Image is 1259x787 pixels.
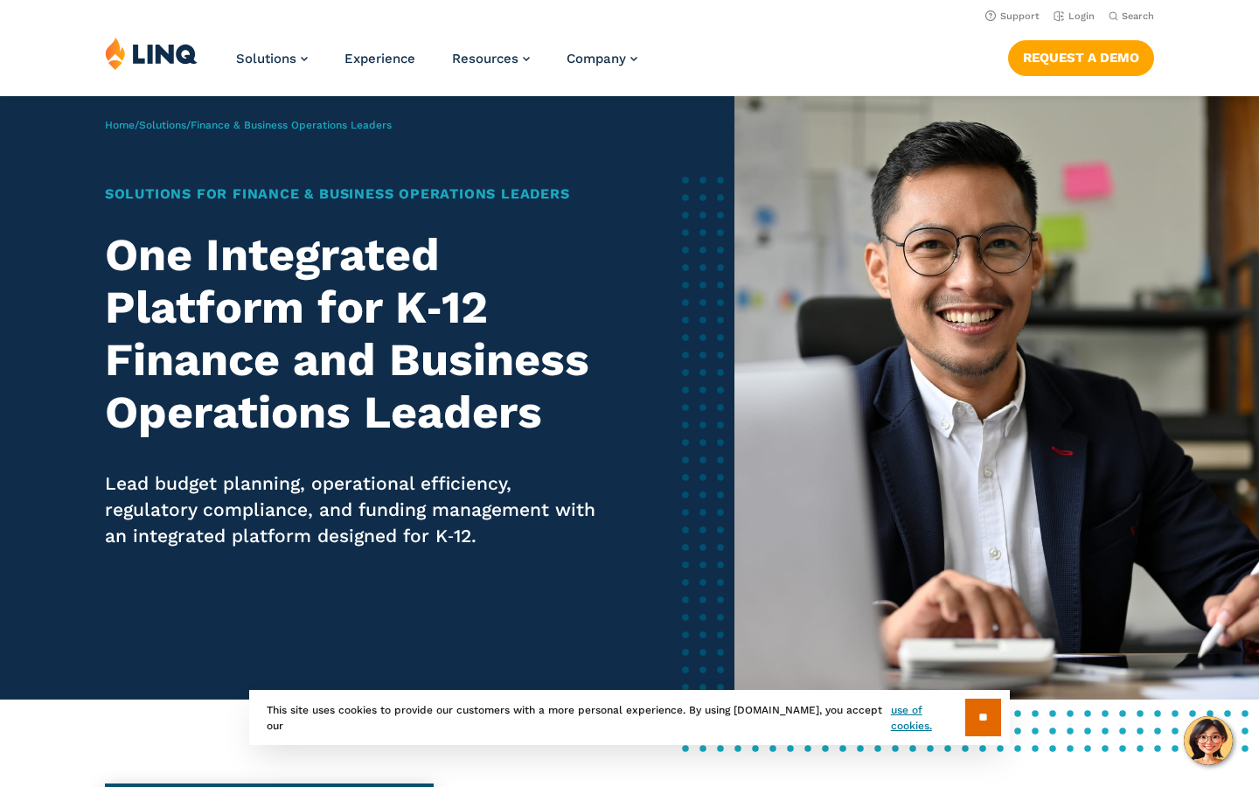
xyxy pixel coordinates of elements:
h1: Solutions for Finance & Business Operations Leaders [105,184,601,205]
nav: Primary Navigation [236,37,637,94]
nav: Button Navigation [1008,37,1154,75]
span: Company [567,51,626,66]
a: Company [567,51,637,66]
a: Experience [344,51,415,66]
button: Hello, have a question? Let’s chat. [1184,716,1233,765]
a: Solutions [139,119,186,131]
span: Solutions [236,51,296,66]
img: LINQ | K‑12 Software [105,37,198,70]
a: use of cookies. [891,702,965,734]
a: Resources [452,51,530,66]
a: Solutions [236,51,308,66]
img: Chief Financial Officer at his desk [734,96,1259,700]
span: / / [105,119,392,131]
a: Login [1054,10,1095,22]
button: Open Search Bar [1109,10,1154,23]
h2: One Integrated Platform for K‑12 Finance and Business Operations Leaders [105,229,601,438]
p: Lead budget planning, operational efficiency, regulatory compliance, and funding management with ... [105,470,601,549]
span: Finance & Business Operations Leaders [191,119,392,131]
a: Request a Demo [1008,40,1154,75]
div: This site uses cookies to provide our customers with a more personal experience. By using [DOMAIN... [249,690,1010,745]
span: Resources [452,51,518,66]
span: Search [1122,10,1154,22]
a: Home [105,119,135,131]
a: Support [985,10,1040,22]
